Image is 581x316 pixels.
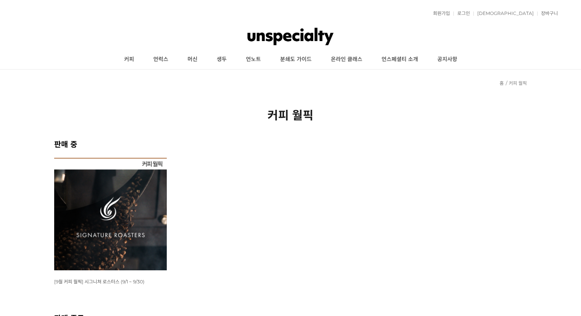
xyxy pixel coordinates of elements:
[500,80,504,86] a: 홈
[537,11,558,16] a: 장바구니
[54,106,527,123] h2: 커피 월픽
[247,25,334,48] img: 언스페셜티 몰
[144,50,178,69] a: 언럭스
[54,278,144,285] a: [9월 커피 월픽] 시그니쳐 로스터스 (9/1 ~ 9/30)
[509,80,527,86] a: 커피 월픽
[54,158,167,270] img: [9월 커피 월픽] 시그니쳐 로스터스 (9/1 ~ 9/30)
[428,50,467,69] a: 공지사항
[321,50,372,69] a: 온라인 클래스
[115,50,144,69] a: 커피
[429,11,450,16] a: 회원가입
[453,11,470,16] a: 로그인
[372,50,428,69] a: 언스페셜티 소개
[271,50,321,69] a: 분쇄도 가이드
[54,138,527,149] h2: 판매 중
[207,50,236,69] a: 생두
[473,11,534,16] a: [DEMOGRAPHIC_DATA]
[236,50,271,69] a: 언노트
[178,50,207,69] a: 머신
